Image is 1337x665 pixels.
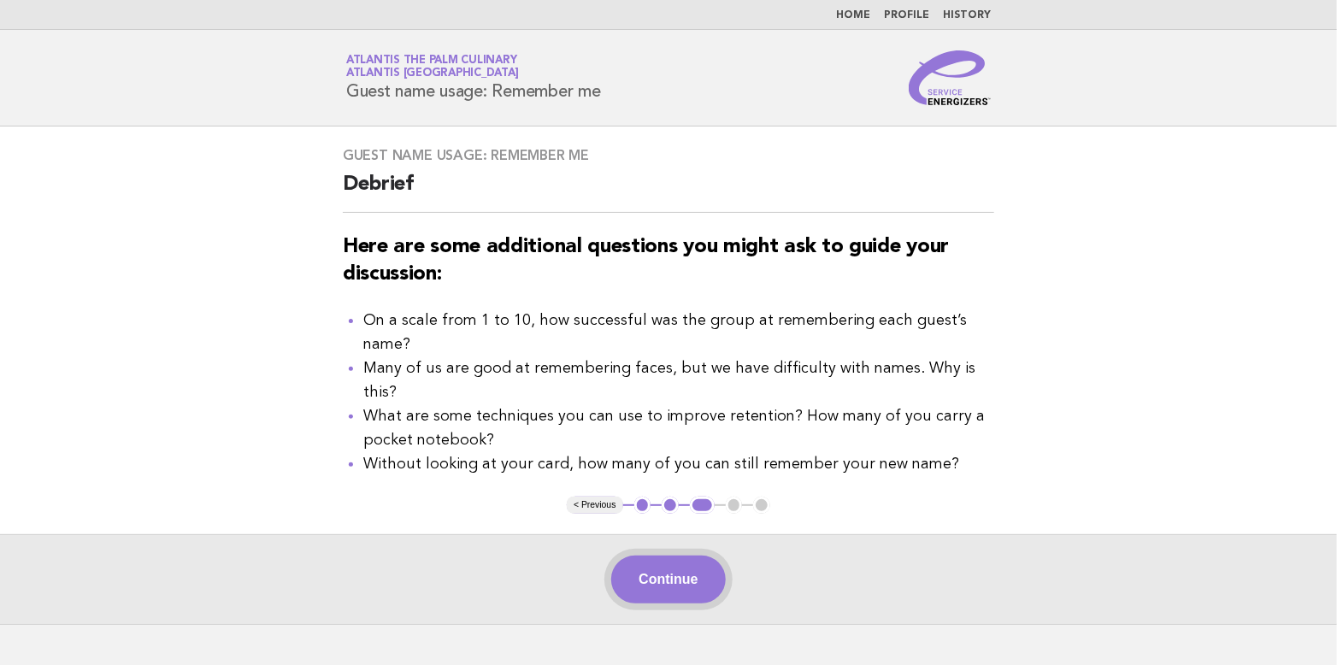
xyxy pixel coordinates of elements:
h3: Guest name usage: Remember me [343,147,994,164]
a: History [943,10,991,21]
h1: Guest name usage: Remember me [346,56,601,100]
h2: Debrief [343,171,994,213]
img: Service Energizers [909,50,991,105]
button: 3 [690,497,715,514]
li: Without looking at your card, how many of you can still remember your new name? [363,452,994,476]
li: Many of us are good at remembering faces, but we have difficulty with names. Why is this? [363,356,994,404]
a: Home [836,10,870,21]
button: Continue [611,556,725,603]
a: Profile [884,10,929,21]
button: 2 [662,497,679,514]
button: < Previous [567,497,622,514]
strong: Here are some additional questions you might ask to guide your discussion: [343,237,949,285]
span: Atlantis [GEOGRAPHIC_DATA] [346,68,519,79]
li: On a scale from 1 to 10, how successful was the group at remembering each guest’s name? [363,309,994,356]
a: Atlantis The Palm CulinaryAtlantis [GEOGRAPHIC_DATA] [346,55,519,79]
li: What are some techniques you can use to improve retention? How many of you carry a pocket notebook? [363,404,994,452]
button: 1 [634,497,651,514]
